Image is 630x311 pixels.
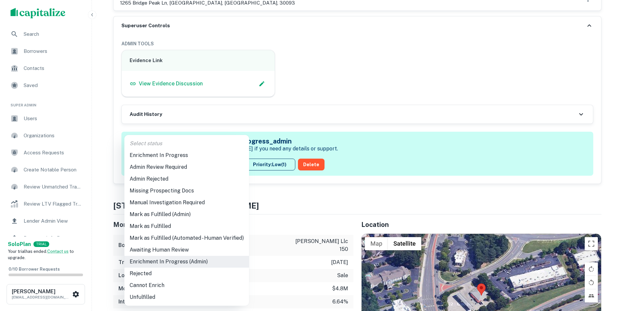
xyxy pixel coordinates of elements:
[124,149,249,161] li: Enrichment In Progress
[124,244,249,256] li: Awaiting Human Review
[124,173,249,185] li: Admin Rejected
[124,209,249,220] li: Mark as Fulfilled (Admin)
[124,268,249,279] li: Rejected
[597,258,630,290] iframe: Chat Widget
[124,256,249,268] li: Enrichment In Progress (Admin)
[124,291,249,303] li: Unfulfilled
[124,161,249,173] li: Admin Review Required
[124,232,249,244] li: Mark as Fulfilled (Automated - Human Verified)
[124,279,249,291] li: Cannot Enrich
[124,220,249,232] li: Mark as Fulfilled
[124,197,249,209] li: Manual Investigation Required
[124,185,249,197] li: Missing Prospecting Docs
